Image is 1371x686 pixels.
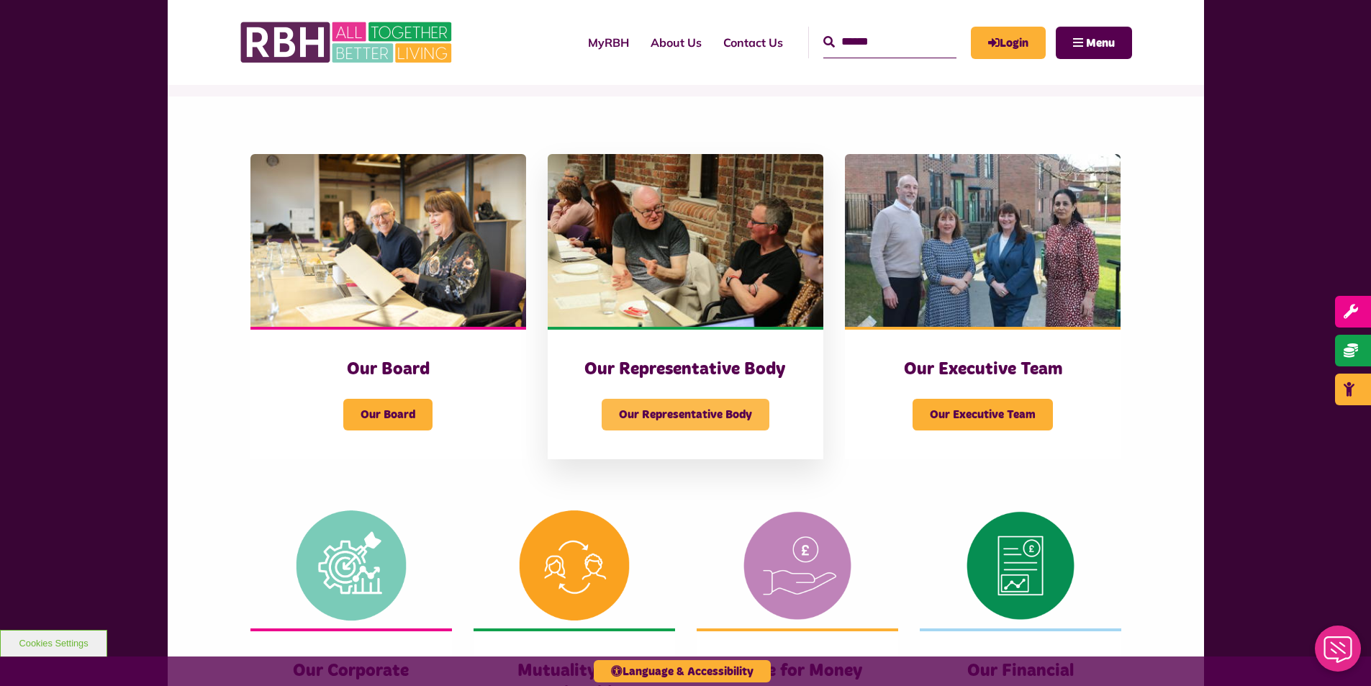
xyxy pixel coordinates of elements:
img: RBH Board 1 [250,154,526,327]
img: RBH Executive Team [845,154,1121,327]
img: Rep Body [548,154,823,327]
img: Financial Statement [920,502,1121,628]
iframe: Netcall Web Assistant for live chat [1306,621,1371,686]
img: Corporate Strategy [250,502,452,628]
img: RBH [240,14,456,71]
span: Menu [1086,37,1115,49]
a: About Us [640,23,712,62]
span: Our Board [343,399,433,430]
img: Mutuality [474,502,675,628]
img: Value For Money [697,502,898,628]
button: Language & Accessibility [594,660,771,682]
a: MyRBH [971,27,1046,59]
a: Our Representative Body Our Representative Body [548,154,823,459]
h3: Our Board [279,358,497,381]
h3: Our Executive Team [874,358,1092,381]
span: Our Representative Body [602,399,769,430]
h3: Our Representative Body [576,358,795,381]
a: Our Executive Team Our Executive Team [845,154,1121,459]
span: Our Executive Team [913,399,1053,430]
button: Navigation [1056,27,1132,59]
a: MyRBH [577,23,640,62]
a: Our Board Our Board [250,154,526,459]
input: Search [823,27,956,58]
a: Contact Us [712,23,794,62]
